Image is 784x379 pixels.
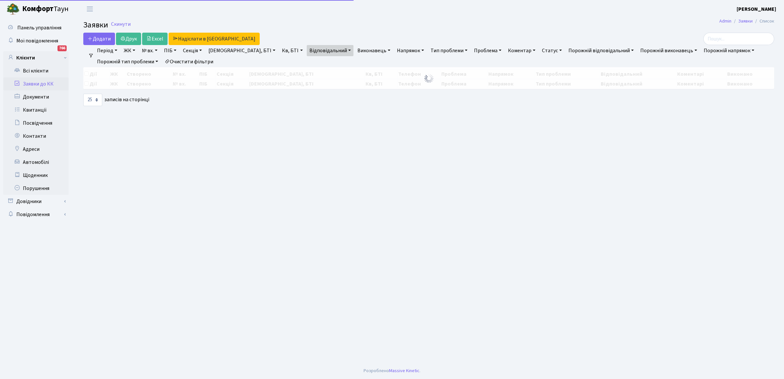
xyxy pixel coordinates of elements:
a: Клієнти [3,51,69,64]
a: Кв, БТІ [279,45,305,56]
li: Список [753,18,774,25]
a: ЖК [121,45,138,56]
a: Тип проблеми [428,45,470,56]
a: Порожній відповідальний [566,45,636,56]
a: Посвідчення [3,117,69,130]
img: Обробка... [424,73,434,84]
a: Квитанції [3,103,69,117]
a: Контакти [3,130,69,143]
a: Коментар [505,45,538,56]
span: Заявки [83,19,108,31]
a: Очистити фільтри [162,56,216,67]
a: Автомобілі [3,156,69,169]
a: Admin [719,18,731,24]
nav: breadcrumb [710,14,784,28]
a: Документи [3,90,69,103]
a: № вх. [139,45,160,56]
div: 766 [57,45,67,51]
a: Порожній тип проблеми [94,56,161,67]
a: Панель управління [3,21,69,34]
button: Переключити навігацію [82,4,98,14]
a: Надіслати в [GEOGRAPHIC_DATA] [169,33,260,45]
a: [DEMOGRAPHIC_DATA], БТІ [206,45,278,56]
b: [PERSON_NAME] [737,6,776,13]
a: Порожній напрямок [701,45,757,56]
a: Порожній виконавець [638,45,700,56]
a: Період [94,45,120,56]
a: Відповідальний [307,45,353,56]
span: Панель управління [17,24,61,31]
select: записів на сторінці [83,94,102,106]
a: Заявки [738,18,753,24]
img: logo.png [7,3,20,16]
a: Виконавець [355,45,393,56]
a: Порушення [3,182,69,195]
b: Комфорт [22,4,54,14]
a: Скинути [111,21,131,27]
a: Напрямок [394,45,427,56]
label: записів на сторінці [83,94,149,106]
span: Таун [22,4,69,15]
a: Додати [83,33,115,45]
a: Статус [539,45,564,56]
div: Розроблено . [364,367,420,374]
a: Проблема [471,45,504,56]
input: Пошук... [703,33,774,45]
a: Заявки до КК [3,77,69,90]
a: Massive Kinetic [389,367,419,374]
a: Щоденник [3,169,69,182]
span: Мої повідомлення [16,37,58,44]
a: [PERSON_NAME] [737,5,776,13]
a: Excel [142,33,168,45]
a: Друк [116,33,141,45]
a: Довідники [3,195,69,208]
a: Адреси [3,143,69,156]
a: Повідомлення [3,208,69,221]
span: Додати [88,35,111,42]
a: Секція [180,45,204,56]
a: ПІБ [161,45,179,56]
a: Мої повідомлення766 [3,34,69,47]
a: Всі клієнти [3,64,69,77]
